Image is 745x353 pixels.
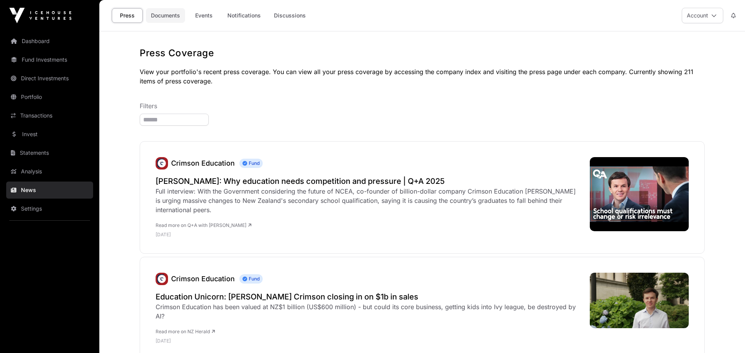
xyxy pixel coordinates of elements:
[156,338,582,344] p: [DATE]
[6,163,93,180] a: Analysis
[222,8,266,23] a: Notifications
[590,157,689,231] img: hqdefault.jpg
[156,232,582,238] p: [DATE]
[140,101,705,111] p: Filters
[682,8,723,23] button: Account
[171,159,235,167] a: Crimson Education
[6,182,93,199] a: News
[188,8,219,23] a: Events
[6,126,93,143] a: Invest
[9,8,71,23] img: Icehouse Ventures Logo
[156,273,168,285] img: unnamed.jpg
[171,275,235,283] a: Crimson Education
[146,8,185,23] a: Documents
[140,47,705,59] h1: Press Coverage
[156,302,582,321] div: Crimson Education has been valued at NZ$1 billion (US$600 million) - but could its core business,...
[239,274,263,284] span: Fund
[112,8,143,23] a: Press
[156,222,251,228] a: Read more on Q+A with [PERSON_NAME]
[156,176,582,187] a: [PERSON_NAME]: Why education needs competition and pressure | Q+A 2025
[706,316,745,353] iframe: Chat Widget
[269,8,311,23] a: Discussions
[6,144,93,161] a: Statements
[156,329,215,334] a: Read more on NZ Herald
[140,67,705,86] p: View your portfolio's recent press coverage. You can view all your press coverage by accessing th...
[6,107,93,124] a: Transactions
[6,33,93,50] a: Dashboard
[6,70,93,87] a: Direct Investments
[590,273,689,328] img: WIJ3H7SEEVEHPDFAKSUCV7O3DI.jpg
[156,291,582,302] a: Education Unicorn: [PERSON_NAME] Crimson closing in on $1b in sales
[6,51,93,68] a: Fund Investments
[156,273,168,285] a: Crimson Education
[156,157,168,170] a: Crimson Education
[6,200,93,217] a: Settings
[239,159,263,168] span: Fund
[6,88,93,106] a: Portfolio
[156,187,582,215] div: Full interview: With the Government considering the future of NCEA, co-founder of billion-dollar ...
[156,157,168,170] img: unnamed.jpg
